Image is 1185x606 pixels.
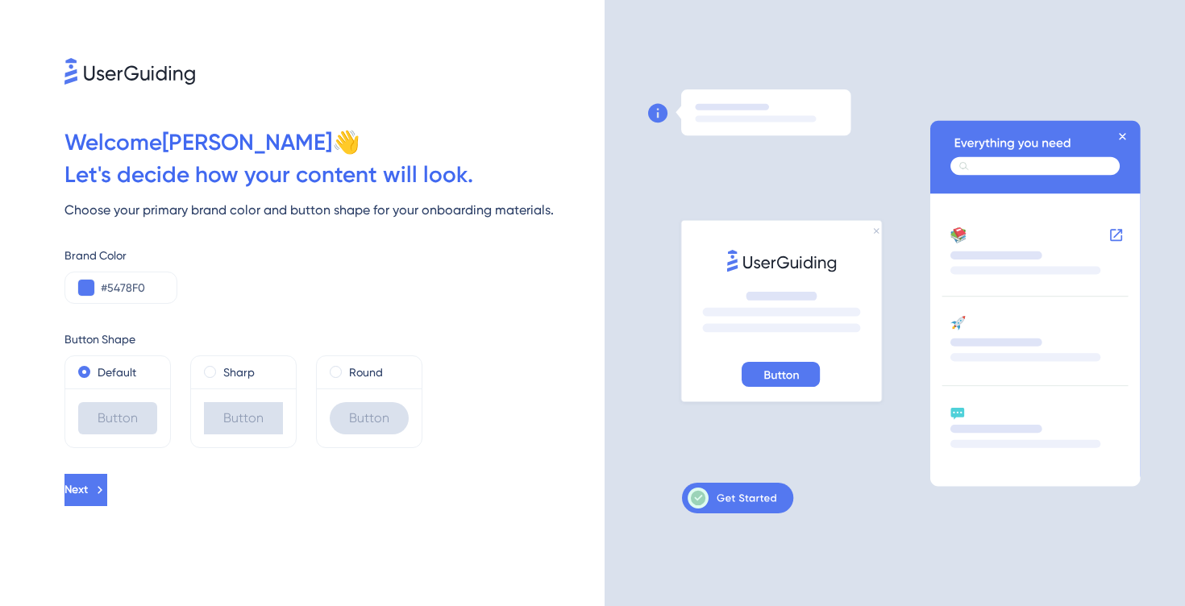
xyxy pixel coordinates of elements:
[64,201,605,220] div: Choose your primary brand color and button shape for your onboarding materials.
[64,480,88,500] span: Next
[64,246,605,265] div: Brand Color
[64,159,605,191] div: Let ' s decide how your content will look.
[64,127,605,159] div: Welcome [PERSON_NAME] 👋
[98,363,136,382] label: Default
[64,330,605,349] div: Button Shape
[330,402,409,434] div: Button
[204,402,283,434] div: Button
[78,402,157,434] div: Button
[349,363,383,382] label: Round
[223,363,255,382] label: Sharp
[64,474,107,506] button: Next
